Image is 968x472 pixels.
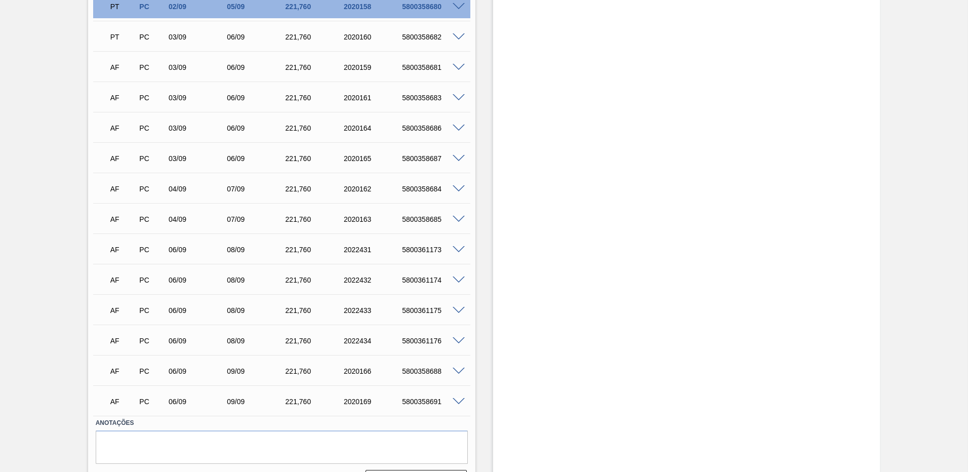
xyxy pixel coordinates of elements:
div: 2020159 [341,63,407,71]
div: 09/09/2025 [224,398,290,406]
p: AF [110,246,136,254]
div: Pedido de Compra [137,215,167,223]
div: 221,760 [283,367,348,375]
div: 03/09/2025 [166,94,231,102]
div: Pedido de Compra [137,63,167,71]
div: 221,760 [283,124,348,132]
div: Pedido de Compra [137,154,167,163]
div: Pedido de Compra [137,33,167,41]
div: Aguardando Faturamento [108,269,138,291]
div: 5800358682 [399,33,465,41]
div: Pedido de Compra [137,398,167,406]
div: 04/09/2025 [166,215,231,223]
div: 221,760 [283,246,348,254]
div: 221,760 [283,215,348,223]
div: 5800358684 [399,185,465,193]
div: 05/09/2025 [224,3,290,11]
div: Aguardando Faturamento [108,299,138,322]
div: 2020165 [341,154,407,163]
div: 03/09/2025 [166,154,231,163]
div: 221,760 [283,276,348,284]
p: AF [110,124,136,132]
div: 5800361176 [399,337,465,345]
div: Pedido de Compra [137,246,167,254]
div: 2022434 [341,337,407,345]
div: 06/09/2025 [166,246,231,254]
div: 5800358688 [399,367,465,375]
div: 5800358683 [399,94,465,102]
div: 03/09/2025 [166,63,231,71]
p: AF [110,94,136,102]
div: 5800358686 [399,124,465,132]
div: 06/09/2025 [166,337,231,345]
div: 06/09/2025 [166,367,231,375]
p: AF [110,337,136,345]
div: Pedido de Compra [137,367,167,375]
div: 06/09/2025 [224,63,290,71]
div: 2020158 [341,3,407,11]
p: AF [110,185,136,193]
div: 5800358691 [399,398,465,406]
div: 06/09/2025 [166,306,231,314]
p: AF [110,367,136,375]
div: 5800361174 [399,276,465,284]
div: 08/09/2025 [224,306,290,314]
div: 5800361173 [399,246,465,254]
div: 221,760 [283,154,348,163]
div: Aguardando Faturamento [108,208,138,230]
div: 5800358685 [399,215,465,223]
div: 06/09/2025 [166,398,231,406]
div: 2020166 [341,367,407,375]
div: 02/09/2025 [166,3,231,11]
div: 5800358680 [399,3,465,11]
div: 08/09/2025 [224,276,290,284]
p: AF [110,398,136,406]
div: Pedido em Trânsito [108,26,138,48]
div: Aguardando Faturamento [108,239,138,261]
p: PT [110,3,136,11]
div: Aguardando Faturamento [108,117,138,139]
p: PT [110,33,136,41]
p: AF [110,276,136,284]
div: Aguardando Faturamento [108,87,138,109]
div: 03/09/2025 [166,124,231,132]
div: Aguardando Faturamento [108,330,138,352]
div: 2020160 [341,33,407,41]
p: AF [110,306,136,314]
div: 2020161 [341,94,407,102]
div: 06/09/2025 [166,276,231,284]
div: Pedido de Compra [137,337,167,345]
div: 221,760 [283,306,348,314]
div: 221,760 [283,63,348,71]
div: 07/09/2025 [224,185,290,193]
div: Aguardando Faturamento [108,56,138,78]
div: 2020164 [341,124,407,132]
div: 08/09/2025 [224,246,290,254]
p: AF [110,215,136,223]
div: 09/09/2025 [224,367,290,375]
div: 221,760 [283,337,348,345]
div: 04/09/2025 [166,185,231,193]
div: 2022431 [341,246,407,254]
div: Pedido de Compra [137,94,167,102]
div: 221,760 [283,3,348,11]
div: 5800358687 [399,154,465,163]
div: Aguardando Faturamento [108,178,138,200]
div: 2020169 [341,398,407,406]
div: 03/09/2025 [166,33,231,41]
div: 221,760 [283,94,348,102]
div: 5800358681 [399,63,465,71]
label: Anotações [96,416,468,430]
div: 08/09/2025 [224,337,290,345]
div: 221,760 [283,185,348,193]
div: 2020162 [341,185,407,193]
div: 221,760 [283,33,348,41]
div: Aguardando Faturamento [108,360,138,382]
div: Pedido de Compra [137,306,167,314]
p: AF [110,63,136,71]
div: Pedido de Compra [137,3,167,11]
div: Pedido de Compra [137,276,167,284]
div: Pedido de Compra [137,124,167,132]
div: 07/09/2025 [224,215,290,223]
div: 2022432 [341,276,407,284]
